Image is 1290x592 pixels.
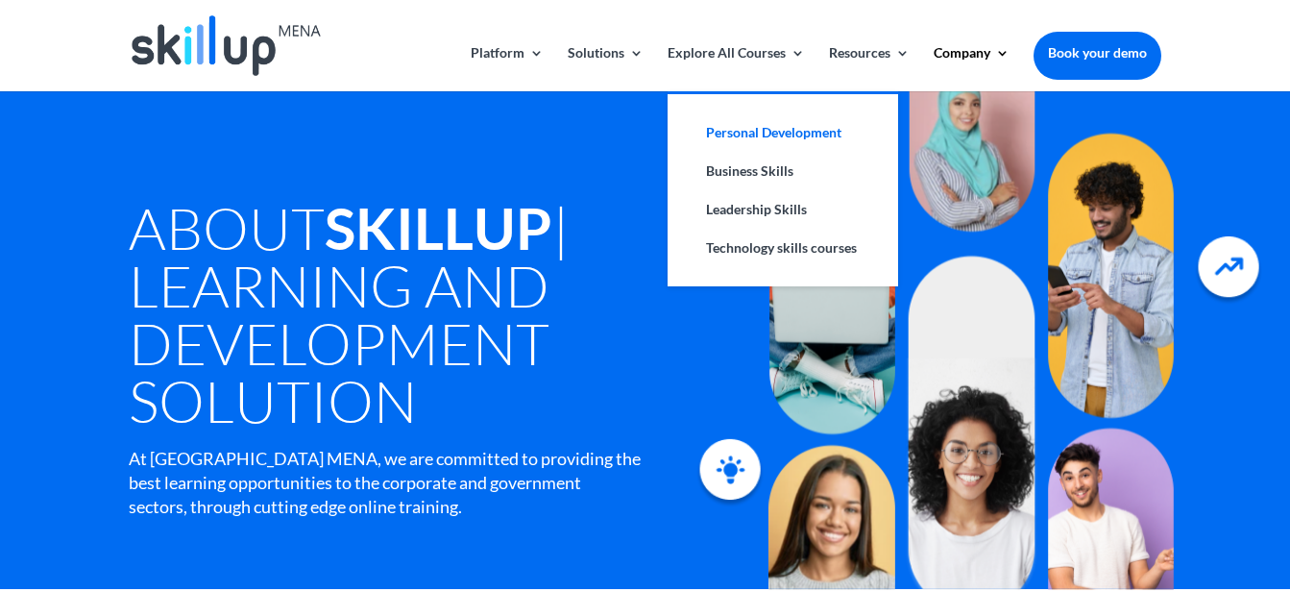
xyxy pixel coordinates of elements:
[934,46,1010,91] a: Company
[687,229,879,267] a: Technology skills courses
[325,193,552,262] strong: SkillUp
[129,447,642,520] div: At [GEOGRAPHIC_DATA] MENA, we are committed to providing the best learning opportunities to the c...
[471,46,544,91] a: Platform
[129,199,725,439] h1: About | Learning and Development Solution
[1034,32,1161,74] a: Book your demo
[668,46,805,91] a: Explore All Courses
[970,384,1290,592] iframe: Chat Widget
[829,46,910,91] a: Resources
[687,190,879,229] a: Leadership Skills
[568,46,644,91] a: Solutions
[132,15,320,76] img: Skillup Mena
[687,113,879,152] a: Personal Development
[687,152,879,190] a: Business Skills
